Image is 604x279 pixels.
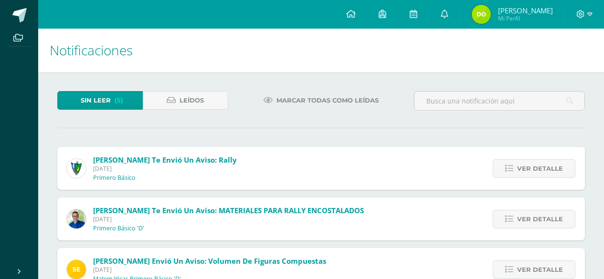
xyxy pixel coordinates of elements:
[93,165,237,173] span: [DATE]
[67,159,86,178] img: 9f174a157161b4ddbe12118a61fed988.png
[498,6,553,15] span: [PERSON_NAME]
[93,225,144,232] p: Primero Básico 'D'
[93,266,326,274] span: [DATE]
[67,260,86,279] img: 03c2987289e60ca238394da5f82a525a.png
[276,92,379,109] span: Marcar todas como leídas
[472,5,491,24] img: b5f924f2695a09acb0195c6a1e020a8c.png
[180,92,204,109] span: Leídos
[517,261,563,279] span: Ver detalle
[93,215,364,223] span: [DATE]
[93,174,136,182] p: Primero Básico
[93,206,364,215] span: [PERSON_NAME] te envió un aviso: MATERIALES PARA RALLY ENCOSTALADOS
[57,91,143,110] a: Sin leer(5)
[115,92,123,109] span: (5)
[143,91,228,110] a: Leídos
[252,91,391,110] a: Marcar todas como leídas
[93,256,326,266] span: [PERSON_NAME] envió un aviso: Volumen de figuras compuestas
[414,92,584,110] input: Busca una notificación aquí
[93,155,237,165] span: [PERSON_NAME] te envió un aviso: Rally
[67,209,86,228] img: 692ded2a22070436d299c26f70cfa591.png
[81,92,111,109] span: Sin leer
[517,210,563,228] span: Ver detalle
[50,41,133,59] span: Notificaciones
[517,160,563,177] span: Ver detalle
[498,14,553,22] span: Mi Perfil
